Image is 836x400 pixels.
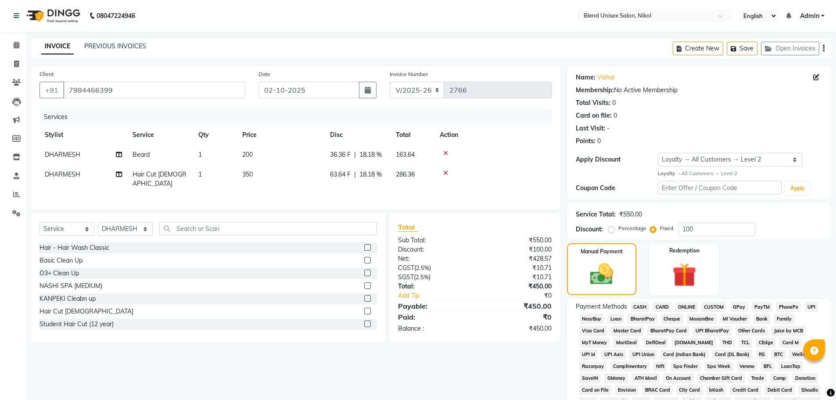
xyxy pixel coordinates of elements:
[576,210,616,219] div: Service Total:
[693,326,732,336] span: UPI BharatPay
[39,320,114,329] div: Student Hair Cut (12 year)
[576,184,658,193] div: Coupon Code
[727,42,757,55] button: Save
[354,150,356,159] span: |
[647,326,689,336] span: BharatPay Card
[607,314,624,324] span: Loan
[359,170,382,179] span: 18.18 %
[581,248,623,256] label: Manual Payment
[391,125,434,145] th: Total
[39,243,109,252] div: Hair - Hair Wash Classic
[159,222,377,235] input: Search or Scan
[127,125,193,145] th: Service
[619,210,642,219] div: ₹550.00
[576,155,658,164] div: Apply Discount
[193,125,237,145] th: Qty
[792,373,818,383] span: Donation
[618,224,646,232] label: Percentage
[198,151,202,159] span: 1
[583,261,621,288] img: _cash.svg
[391,236,475,245] div: Sub Total:
[198,170,202,178] span: 1
[576,98,610,108] div: Total Visits:
[737,361,757,371] span: Venmo
[720,338,735,348] span: THD
[669,247,700,255] label: Redemption
[63,82,245,98] input: Search by Name/Mobile/Email/Code
[391,273,475,282] div: ( )
[675,302,698,312] span: ONLINE
[730,302,748,312] span: GPay
[398,223,418,232] span: Total
[707,385,726,395] span: bKash
[475,282,558,291] div: ₹450.00
[475,245,558,254] div: ₹100.00
[325,125,391,145] th: Disc
[579,350,598,360] span: UPI M
[242,151,253,159] span: 200
[658,170,823,177] div: All Customers → Level 2
[576,73,596,82] div: Name:
[673,42,723,55] button: Create New
[800,11,819,21] span: Admin
[576,302,627,311] span: Payment Methods
[597,73,614,82] a: Vishal
[629,350,657,360] span: UPI Union
[391,263,475,273] div: ( )
[761,42,819,55] button: Open Invoices
[330,170,351,179] span: 63.64 F
[778,361,803,371] span: LoanTap
[579,314,604,324] span: NearBuy
[663,373,694,383] span: On Account
[761,361,775,371] span: BFL
[712,350,753,360] span: Card (DL Bank)
[416,274,429,281] span: 2.5%
[776,302,801,312] span: PhonePe
[39,82,64,98] button: +91
[475,324,558,333] div: ₹450.00
[749,373,767,383] span: Trade
[391,254,475,263] div: Net:
[771,350,786,360] span: BTC
[756,338,776,348] span: CEdge
[753,314,770,324] span: Bank
[576,225,603,234] div: Discount:
[579,338,610,348] span: MyT Money
[39,269,79,278] div: O3+ Clean Up
[607,124,610,133] div: -
[391,301,475,311] div: Payable:
[631,373,660,383] span: ATH Movil
[660,350,709,360] span: Card (Indian Bank)
[359,150,382,159] span: 18.18 %
[40,109,558,125] div: Services
[672,338,716,348] span: [DOMAIN_NAME]
[653,361,667,371] span: Nift
[756,350,768,360] span: RS
[628,314,657,324] span: BharatPay
[643,338,668,348] span: DefiDeal
[653,302,671,312] span: CARD
[576,111,612,120] div: Card on file:
[391,245,475,254] div: Discount:
[612,98,616,108] div: 0
[770,373,789,383] span: Comp
[576,86,823,95] div: No Active Membership
[434,125,552,145] th: Action
[45,151,80,159] span: DHARMESH
[631,302,649,312] span: CASH
[785,182,810,195] button: Apply
[97,4,135,28] b: 08047224946
[396,151,415,159] span: 163.64
[798,385,821,395] span: Shoutlo
[597,137,601,146] div: 0
[752,302,773,312] span: PayTM
[774,314,794,324] span: Family
[804,302,818,312] span: UPI
[771,326,806,336] span: Juice by MCB
[579,385,612,395] span: Card on File
[665,260,704,290] img: _gift.svg
[615,385,639,395] span: Envision
[41,39,74,54] a: INVOICE
[576,124,605,133] div: Last Visit:
[604,373,628,383] span: GMoney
